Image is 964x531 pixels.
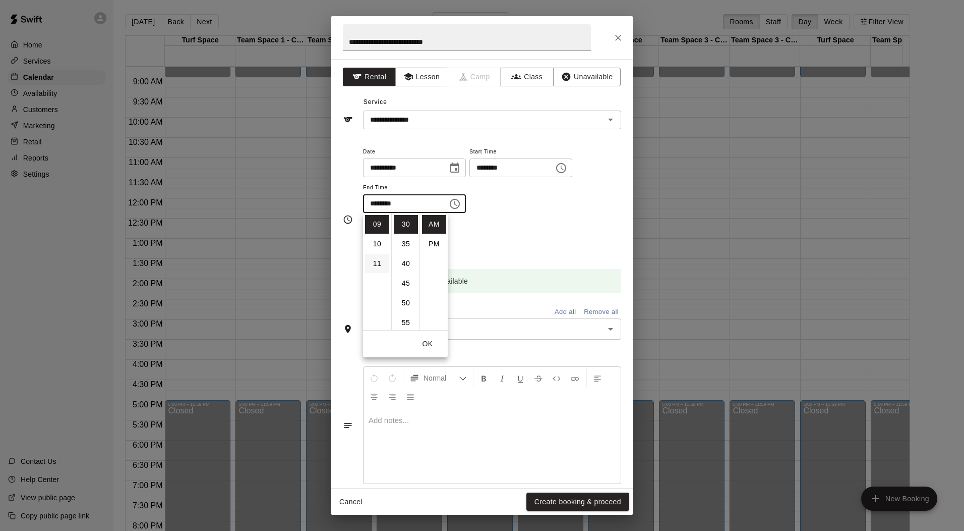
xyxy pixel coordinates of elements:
[363,145,466,159] span: Date
[549,304,581,320] button: Add all
[419,213,448,330] ul: Select meridiem
[394,235,418,253] li: 35 minutes
[604,322,618,336] button: Open
[475,369,493,387] button: Format Bold
[343,115,353,125] svg: Service
[364,98,387,105] span: Service
[366,369,383,387] button: Undo
[394,215,418,234] li: 30 minutes
[551,158,571,178] button: Choose time, selected time is 9:00 AM
[566,369,583,387] button: Insert Link
[581,304,621,320] button: Remove all
[424,373,459,383] span: Normal
[394,294,418,312] li: 50 minutes
[384,369,401,387] button: Redo
[364,348,621,364] span: Notes
[363,181,466,195] span: End Time
[343,68,396,86] button: Rental
[405,369,471,387] button: Formatting Options
[411,335,444,353] button: OK
[530,369,547,387] button: Format Strikethrough
[548,369,565,387] button: Insert Code
[469,145,572,159] span: Start Time
[365,215,389,234] li: 9 hours
[494,369,511,387] button: Format Italics
[445,158,465,178] button: Choose date, selected date is Sep 20, 2025
[395,68,448,86] button: Lesson
[394,274,418,293] li: 45 minutes
[394,313,418,332] li: 55 minutes
[343,215,353,225] svg: Timing
[553,68,621,86] button: Unavailable
[448,68,501,86] span: Camps can only be created in the Services page
[391,213,419,330] ul: Select minutes
[394,254,418,273] li: 40 minutes
[422,235,446,253] li: PM
[422,215,446,234] li: AM
[384,387,401,405] button: Right Align
[445,194,465,214] button: Choose time, selected time is 9:30 AM
[526,493,629,511] button: Create booking & proceed
[365,235,389,253] li: 10 hours
[402,387,419,405] button: Justify Align
[604,113,618,127] button: Open
[609,29,627,47] button: Close
[589,369,606,387] button: Left Align
[366,387,383,405] button: Center Align
[512,369,529,387] button: Format Underline
[365,254,389,273] li: 11 hours
[501,68,554,86] button: Class
[335,493,367,511] button: Cancel
[343,324,353,334] svg: Rooms
[363,213,391,330] ul: Select hours
[343,420,353,431] svg: Notes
